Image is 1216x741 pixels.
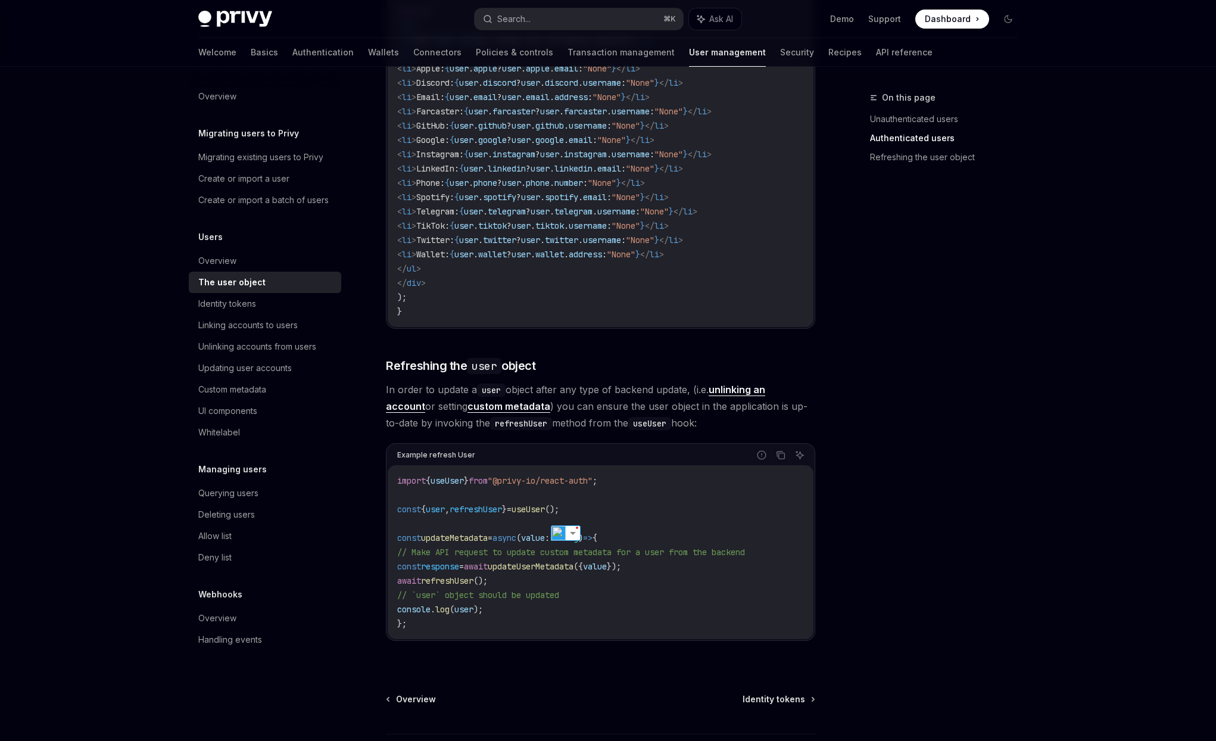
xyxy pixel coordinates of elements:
span: li [402,206,411,217]
div: Overview [198,89,236,104]
span: . [473,135,478,145]
div: Deleting users [198,508,255,522]
span: ? [507,120,512,131]
a: Create or import a batch of users [189,189,341,211]
span: } [640,120,645,131]
a: Policies & controls [476,38,553,67]
span: : [621,163,626,174]
div: The user object [198,275,266,289]
span: user [502,178,521,188]
a: Updating user accounts [189,357,341,379]
span: } [669,206,674,217]
span: li [402,178,411,188]
span: li [402,135,411,145]
span: . [550,63,554,74]
span: li [669,163,678,174]
span: > [411,135,416,145]
span: li [402,149,411,160]
span: { [459,206,464,217]
span: . [469,92,473,102]
span: user [450,92,469,102]
span: . [521,178,526,188]
span: Telegram: [416,206,459,217]
span: . [531,120,535,131]
span: </ [621,178,631,188]
span: : [607,120,612,131]
span: user [531,206,550,217]
span: LinkedIn: [416,163,459,174]
span: } [640,192,645,203]
span: li [402,63,411,74]
span: google [478,135,507,145]
a: API reference [876,38,933,67]
a: Overview [387,693,436,705]
span: user [502,63,521,74]
span: . [531,135,535,145]
span: li [669,77,678,88]
span: user [512,135,531,145]
span: . [607,149,612,160]
span: : [578,63,583,74]
span: . [488,106,492,117]
span: email [526,92,550,102]
span: email [583,192,607,203]
button: Toggle dark mode [999,10,1018,29]
img: dark logo [198,11,272,27]
a: Connectors [413,38,462,67]
span: telegram [488,206,526,217]
span: . [483,163,488,174]
a: Recipes [828,38,862,67]
span: li [402,192,411,203]
span: Identity tokens [743,693,805,705]
span: Ask AI [709,13,733,25]
span: email [473,92,497,102]
span: . [578,77,583,88]
span: . [593,206,597,217]
span: </ [645,192,654,203]
span: . [559,106,564,117]
span: spotify [483,192,516,203]
span: Instagram: [416,149,464,160]
span: } [616,178,621,188]
span: ⌘ K [663,14,676,24]
span: </ [659,77,669,88]
span: user [464,163,483,174]
span: } [683,106,688,117]
span: "None" [654,149,683,160]
span: ? [497,178,502,188]
span: linkedin [488,163,526,174]
span: { [445,178,450,188]
span: user [450,178,469,188]
span: username [569,120,607,131]
a: Custom metadata [189,379,341,400]
span: > [678,77,683,88]
span: { [445,63,450,74]
span: "None" [593,92,621,102]
span: ? [497,92,502,102]
span: user [502,92,521,102]
span: github [535,120,564,131]
span: number [554,178,583,188]
a: UI components [189,400,341,422]
span: > [411,77,416,88]
a: Demo [830,13,854,25]
span: user [540,106,559,117]
span: user [464,206,483,217]
span: . [550,163,554,174]
span: </ [674,206,683,217]
span: < [397,63,402,74]
span: farcaster [492,106,535,117]
a: Migrating existing users to Privy [189,147,341,168]
div: Linking accounts to users [198,318,298,332]
button: Ask AI [689,8,741,30]
span: "None" [626,163,654,174]
span: phone [526,178,550,188]
span: < [397,135,402,145]
div: Whitelabel [198,425,240,440]
span: Email: [416,92,445,102]
span: Discord: [416,77,454,88]
span: . [473,120,478,131]
div: Overview [198,254,236,268]
div: Migrating existing users to Privy [198,150,323,164]
span: { [459,163,464,174]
